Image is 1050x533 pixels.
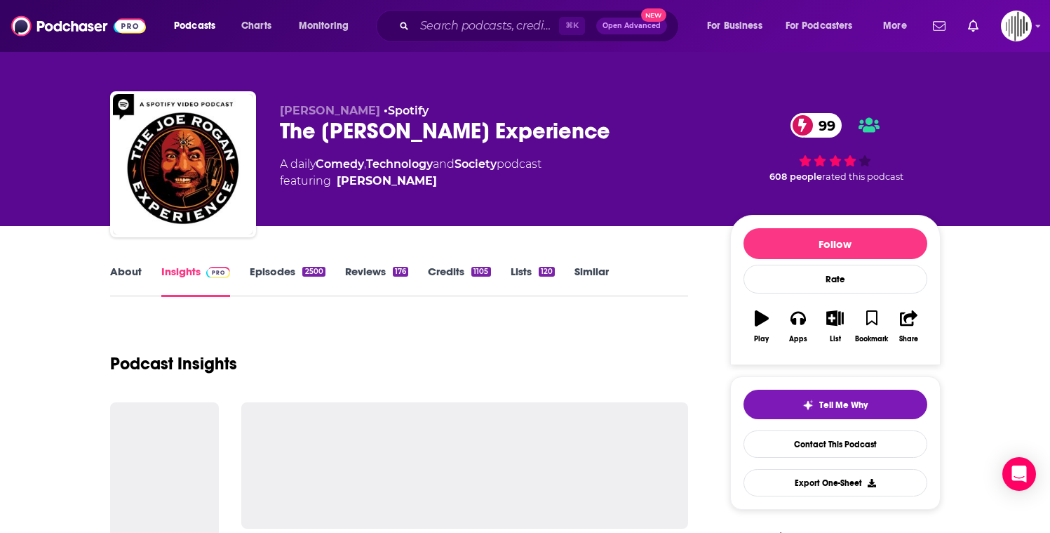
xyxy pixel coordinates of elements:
div: 99 608 peoplerated this podcast [730,104,941,191]
button: Open AdvancedNew [596,18,667,34]
span: New [641,8,666,22]
div: 120 [539,267,555,277]
div: 1105 [471,267,490,277]
div: 176 [393,267,408,277]
a: Contact This Podcast [743,430,927,458]
div: Search podcasts, credits, & more... [389,10,692,42]
div: 2500 [302,267,325,277]
a: Spotify [388,104,429,117]
a: Charts [232,15,280,37]
div: Open Intercom Messenger [1002,457,1036,491]
div: Share [899,335,918,343]
a: Technology [366,157,433,171]
img: tell me why sparkle [802,400,814,411]
span: [PERSON_NAME] [280,104,380,117]
button: open menu [873,15,924,37]
span: and [433,157,455,171]
span: Tell Me Why [819,400,868,411]
button: Share [890,301,927,352]
span: More [883,16,907,36]
button: open menu [776,15,873,37]
button: List [816,301,853,352]
span: Monitoring [299,16,349,36]
img: The Joe Rogan Experience [113,94,253,235]
span: 99 [805,113,842,138]
span: For Business [707,16,762,36]
button: open menu [164,15,234,37]
a: Joe Rogan [337,173,437,190]
span: , [364,157,366,171]
div: Play [754,335,769,343]
input: Search podcasts, credits, & more... [415,15,559,37]
span: featuring [280,173,541,190]
span: ⌘ K [559,17,585,35]
span: For Podcasters [786,16,853,36]
button: Follow [743,228,927,259]
button: Apps [780,301,816,352]
a: Episodes2500 [250,265,325,297]
div: Bookmark [855,335,888,343]
button: tell me why sparkleTell Me Why [743,390,927,419]
span: 608 people [769,171,822,182]
div: Rate [743,265,927,294]
img: User Profile [1001,11,1032,41]
a: About [110,265,142,297]
a: Credits1105 [428,265,490,297]
a: Society [455,157,497,171]
a: Lists120 [511,265,555,297]
button: Export One-Sheet [743,469,927,496]
img: Podchaser Pro [206,267,231,278]
a: Comedy [316,157,364,171]
button: Play [743,301,780,352]
button: open menu [289,15,367,37]
span: rated this podcast [822,171,903,182]
span: Logged in as gpg2 [1001,11,1032,41]
a: InsightsPodchaser Pro [161,265,231,297]
a: Similar [574,265,609,297]
a: Reviews176 [345,265,408,297]
h1: Podcast Insights [110,353,237,374]
div: A daily podcast [280,156,541,190]
span: Podcasts [174,16,215,36]
img: Podchaser - Follow, Share and Rate Podcasts [11,13,146,39]
a: 99 [790,113,842,138]
button: open menu [697,15,780,37]
span: Charts [241,16,271,36]
div: Apps [789,335,807,343]
a: Show notifications dropdown [927,14,951,38]
span: • [384,104,429,117]
button: Show profile menu [1001,11,1032,41]
span: Open Advanced [603,22,661,29]
a: Show notifications dropdown [962,14,984,38]
button: Bookmark [854,301,890,352]
div: List [830,335,841,343]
